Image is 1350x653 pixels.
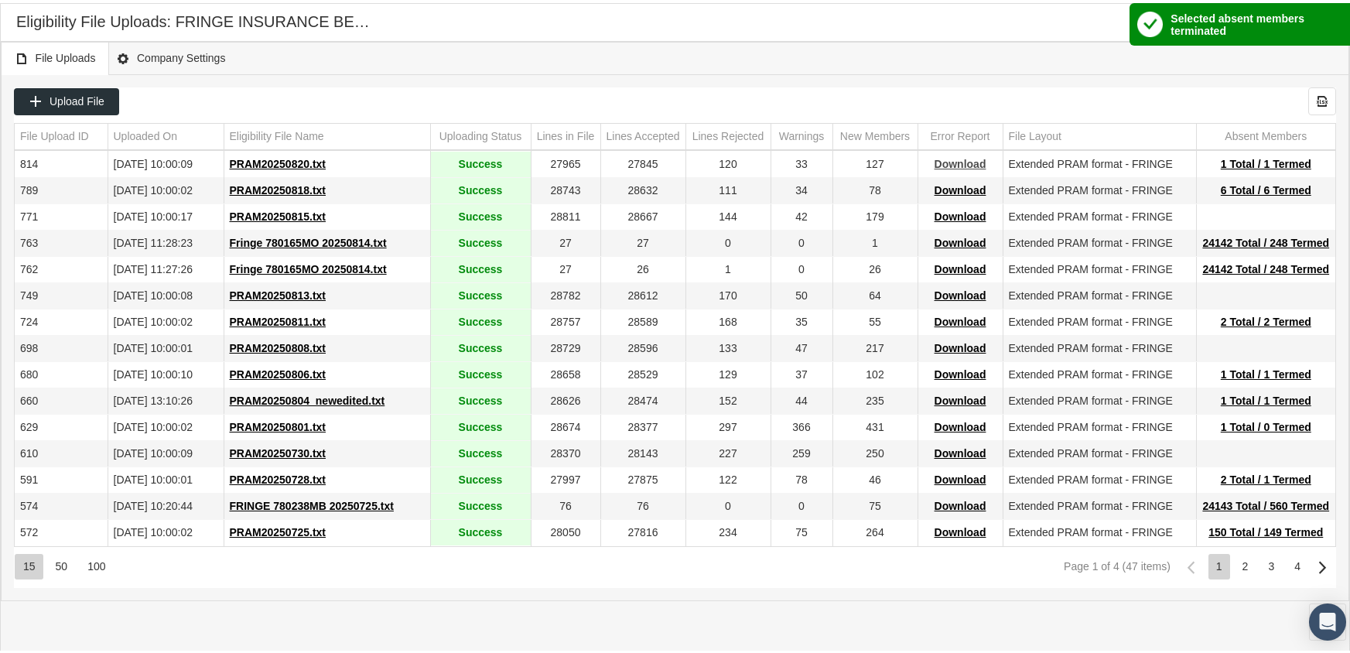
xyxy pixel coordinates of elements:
div: Data grid [14,84,1336,585]
td: Success [430,254,531,280]
td: [DATE] 10:00:02 [108,175,224,201]
td: 28811 [531,201,600,227]
td: Extended PRAM format - FRINGE [1003,385,1196,412]
td: 120 [685,149,771,175]
td: Column File Layout [1003,121,1196,147]
span: PRAM20250806.txt [230,365,326,378]
div: Page 1 [1208,551,1230,576]
td: 35 [771,306,832,333]
td: 264 [832,517,918,543]
td: 0 [771,491,832,517]
td: Column Lines in File [531,121,600,147]
td: 814 [15,149,108,175]
div: Lines Accepted [607,126,680,141]
td: 610 [15,438,108,464]
td: 789 [15,175,108,201]
td: 46 [832,464,918,491]
span: Download [935,313,986,325]
td: 129 [685,359,771,385]
td: 1 [832,227,918,254]
td: Column Error Report [918,121,1003,147]
div: Data grid toolbar [14,84,1336,112]
td: 27 [531,254,600,280]
td: 0 [771,227,832,254]
span: Download [935,181,986,193]
div: Open Intercom Messenger [1309,600,1346,638]
div: Page 1 of 4 (47 items) [1064,557,1171,569]
td: Column Uploading Status [430,121,531,147]
td: Extended PRAM format - FRINGE [1003,149,1196,175]
td: 50 [771,280,832,306]
td: Success [430,438,531,464]
td: Extended PRAM format - FRINGE [1003,254,1196,280]
td: 44 [771,385,832,412]
div: Page 2 [1235,551,1256,576]
span: PRAM20250811.txt [230,313,326,325]
td: 724 [15,306,108,333]
div: Upload File [14,85,119,112]
div: Items per page: 15 [15,551,43,576]
td: [DATE] 10:00:02 [108,306,224,333]
td: 680 [15,359,108,385]
div: Items per page: 100 [79,551,113,576]
div: Uploading Status [439,126,522,141]
td: 122 [685,464,771,491]
td: Column Eligibility File Name [224,121,430,147]
td: Success [430,517,531,543]
td: 297 [685,412,771,438]
td: 28370 [531,438,600,464]
td: Success [430,359,531,385]
span: FRINGE 780238MB 20250725.txt [230,497,394,509]
td: 234 [685,517,771,543]
td: 28143 [600,438,685,464]
td: Extended PRAM format - FRINGE [1003,306,1196,333]
span: PRAM20250818.txt [230,181,326,193]
td: 259 [771,438,832,464]
td: Extended PRAM format - FRINGE [1003,175,1196,201]
td: 28474 [600,385,685,412]
td: 28612 [600,280,685,306]
span: 1 Total / 0 Termed [1221,418,1311,430]
div: Eligibility File Name [230,126,324,141]
td: Column File Upload ID [15,121,108,147]
td: Column Lines Rejected [685,121,771,147]
td: Extended PRAM format - FRINGE [1003,333,1196,359]
span: Download [935,391,986,404]
div: Absent Members [1225,126,1307,141]
td: 28050 [531,517,600,543]
td: [DATE] 11:28:23 [108,227,224,254]
td: Column New Members [832,121,918,147]
td: 217 [832,333,918,359]
td: 28626 [531,385,600,412]
td: 28529 [600,359,685,385]
span: 1 Total / 1 Termed [1221,365,1311,378]
span: PRAM20250730.txt [230,444,326,456]
td: Column Uploaded On [108,121,224,147]
td: 591 [15,464,108,491]
td: 111 [685,175,771,201]
td: Extended PRAM format - FRINGE [1003,517,1196,543]
td: Success [430,175,531,201]
div: Lines in File [537,126,595,141]
td: 431 [832,412,918,438]
span: Download [935,234,986,246]
td: 762 [15,254,108,280]
td: 1 [685,254,771,280]
div: Next Page [1309,551,1336,578]
td: 75 [832,491,918,517]
td: Extended PRAM format - FRINGE [1003,464,1196,491]
td: 0 [771,254,832,280]
span: 24143 Total / 560 Termed [1202,497,1329,509]
td: 28782 [531,280,600,306]
span: 1 Total / 1 Termed [1221,391,1311,404]
td: 629 [15,412,108,438]
div: Warnings [779,126,825,141]
td: 78 [771,464,832,491]
td: 28596 [600,333,685,359]
span: 1 Total / 1 Termed [1221,155,1311,167]
span: PRAM20250801.txt [230,418,326,430]
td: [DATE] 10:00:08 [108,280,224,306]
span: Download [935,339,986,351]
td: Success [430,280,531,306]
span: Download [935,470,986,483]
